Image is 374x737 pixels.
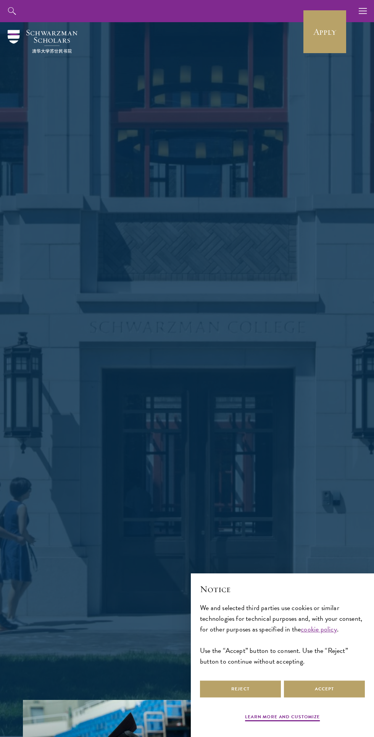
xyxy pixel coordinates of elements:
button: Reject [200,680,281,698]
div: We and selected third parties use cookies or similar technologies for technical purposes and, wit... [200,602,365,667]
h2: Notice [200,583,365,596]
img: Schwarzman Scholars [8,30,77,53]
a: cookie policy [301,624,337,634]
button: Learn more and customize [245,713,320,722]
a: Apply [303,10,346,53]
button: Accept [284,680,365,698]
